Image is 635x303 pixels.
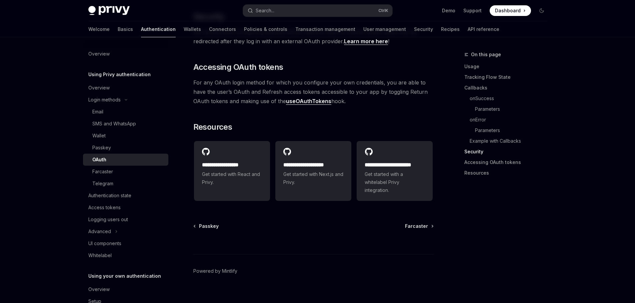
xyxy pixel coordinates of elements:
div: Overview [88,285,110,293]
a: Learn more here [344,38,388,45]
a: Whitelabel [83,249,168,261]
a: useOAuthTokens [286,98,331,105]
div: Whitelabel [88,251,112,259]
span: Dashboard [495,7,521,14]
a: Welcome [88,21,110,37]
a: Overview [83,82,168,94]
a: Parameters [464,104,552,114]
a: User management [363,21,406,37]
a: Powered by Mintlify [193,268,237,274]
span: On this page [471,51,501,59]
div: Authentication state [88,192,131,200]
a: Logging users out [83,214,168,226]
a: onSuccess [464,93,552,104]
div: Farcaster [92,168,113,176]
a: UI components [83,237,168,249]
div: OAuth [92,156,106,164]
span: Accessing OAuth tokens [193,62,283,73]
a: Connectors [209,21,236,37]
a: Access tokens [83,202,168,214]
a: Overview [83,283,168,295]
span: Resources [193,122,232,132]
span: Get started with React and Privy. [202,170,262,186]
a: Wallets [184,21,201,37]
a: Overview [83,48,168,60]
div: Telegram [92,180,113,188]
div: Logging users out [88,216,128,224]
a: Dashboard [490,5,531,16]
a: Support [463,7,482,14]
a: Usage [464,61,552,72]
div: Search... [256,7,274,15]
span: Passkey [199,223,219,229]
a: Tracking Flow State [464,72,552,82]
a: Passkey [83,142,168,154]
a: Authentication state [83,190,168,202]
a: Passkey [194,223,219,229]
button: Search...CtrlK [243,5,392,17]
div: SMS and WhatsApp [92,120,136,128]
h5: Using Privy authentication [88,71,151,78]
a: Callbacks [464,82,552,93]
div: UI components [88,239,121,247]
a: Email [83,106,168,118]
a: Demo [442,7,455,14]
div: Advanced [88,227,111,235]
a: Security [414,21,433,37]
a: Transaction management [295,21,355,37]
a: Accessing OAuth tokens [464,157,552,168]
a: Resources [464,168,552,178]
a: Policies & controls [244,21,287,37]
div: Login methods [88,96,121,104]
a: Farcaster [83,166,168,178]
button: Toggle dark mode [536,5,547,16]
div: Access tokens [88,204,121,212]
a: Farcaster [405,223,433,229]
a: Recipes [441,21,460,37]
a: Parameters [464,125,552,136]
a: Telegram [83,178,168,190]
a: SMS and WhatsApp [83,118,168,130]
div: Wallet [92,132,106,140]
button: Advanced [83,226,168,237]
a: Wallet [83,130,168,142]
a: Authentication [141,21,176,37]
div: Passkey [92,144,111,152]
span: Get started with Next.js and Privy. [283,170,343,186]
a: Basics [118,21,133,37]
div: Email [92,108,103,116]
a: Example with Callbacks [464,136,552,146]
span: Ctrl K [378,8,388,13]
img: dark logo [88,6,130,15]
a: Security [464,146,552,157]
a: API reference [468,21,499,37]
h5: Using your own authentication [88,272,161,280]
span: Get started with a whitelabel Privy integration. [365,170,425,194]
button: Login methods [83,94,168,106]
a: onError [464,114,552,125]
div: Overview [88,50,110,58]
span: For any OAuth login method for which you configure your own credentials, you are able to have the... [193,78,434,106]
a: OAuth [83,154,168,166]
div: Overview [88,84,110,92]
span: Farcaster [405,223,428,229]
